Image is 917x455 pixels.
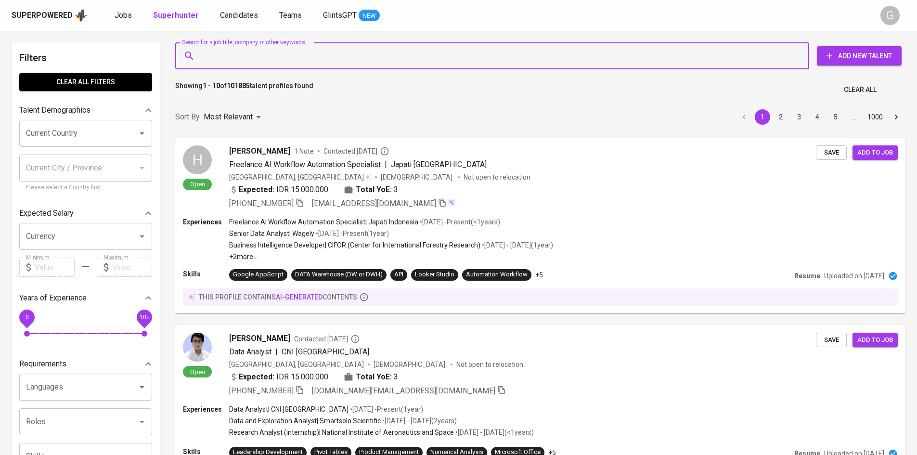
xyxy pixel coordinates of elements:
[359,11,380,21] span: NEW
[391,160,487,169] span: Japati [GEOGRAPHIC_DATA]
[35,258,75,277] input: Value
[12,8,88,23] a: Superpoweredapp logo
[19,288,152,308] div: Years of Experience
[186,180,209,188] span: Open
[380,146,389,156] svg: By Batam recruiter
[115,11,132,20] span: Jobs
[229,199,294,208] span: [PHONE_NUMBER]
[229,184,328,195] div: IDR 15.000.000
[220,11,258,20] span: Candidates
[229,347,271,356] span: Data Analyst
[381,416,457,426] p: • [DATE] - [DATE] ( 2 years )
[229,252,553,261] p: +2 more ...
[19,50,152,65] h6: Filters
[183,269,229,279] p: Skills
[394,270,403,279] div: API
[199,292,357,302] p: this profile contains contents
[323,11,357,20] span: GlintsGPT
[239,371,274,383] b: Expected:
[844,84,877,96] span: Clear All
[312,386,495,395] span: [DOMAIN_NAME][EMAIL_ADDRESS][DOMAIN_NAME]
[466,270,528,279] div: Automation Workflow
[791,109,807,125] button: Go to page 3
[282,347,369,356] span: CNI [GEOGRAPHIC_DATA]
[773,109,788,125] button: Go to page 2
[323,10,380,22] a: GlintsGPT NEW
[381,172,454,182] span: [DEMOGRAPHIC_DATA]
[279,11,302,20] span: Teams
[821,147,842,158] span: Save
[233,270,284,279] div: Google AppScript
[857,335,893,346] span: Add to job
[183,404,229,414] p: Experiences
[535,270,543,280] p: +5
[356,184,392,195] b: Total YoE:
[183,333,212,362] img: 2f27296af03df09ae975c2175bd88d40.png
[135,127,149,140] button: Open
[810,109,825,125] button: Go to page 4
[112,258,152,277] input: Value
[350,334,360,344] svg: By Batam recruiter
[276,293,323,301] span: AI-generated
[183,217,229,227] p: Experiences
[19,101,152,120] div: Talent Demographics
[229,240,480,250] p: Business Intelligence Developer | CIFOR (Center for International Forestry Research)
[415,270,454,279] div: Looker Studio
[229,160,381,169] span: Freelance AI Workflow Automation Specialist
[755,109,770,125] button: page 1
[19,73,152,91] button: Clear All filters
[19,292,87,304] p: Years of Experience
[735,109,905,125] nav: pagination navigation
[175,111,200,123] p: Sort By
[857,147,893,158] span: Add to job
[229,416,381,426] p: Data and Exploration Analyst | Smartsolo Scientific
[19,354,152,374] div: Requirements
[374,360,447,369] span: [DEMOGRAPHIC_DATA]
[220,10,260,22] a: Candidates
[115,10,134,22] a: Jobs
[153,10,201,22] a: Superhunter
[349,404,423,414] p: • [DATE] - Present ( 1 year )
[175,81,313,99] p: Showing of talent profiles found
[229,333,290,344] span: [PERSON_NAME]
[175,138,905,313] a: HOpen[PERSON_NAME]1 NoteContacted [DATE]Freelance AI Workflow Automation Specialist|Japati [GEOGR...
[821,335,842,346] span: Save
[852,333,898,348] button: Add to job
[294,334,360,344] span: Contacted [DATE]
[480,240,553,250] p: • [DATE] - [DATE] ( 1 year )
[229,371,328,383] div: IDR 15.000.000
[275,346,278,358] span: |
[817,46,902,65] button: Add New Talent
[75,8,88,23] img: app logo
[852,145,898,160] button: Add to job
[824,271,884,281] p: Uploaded on [DATE]
[294,146,314,156] span: 1 Note
[229,145,290,157] span: [PERSON_NAME]
[394,371,398,383] span: 3
[229,386,294,395] span: [PHONE_NUMBER]
[314,229,389,238] p: • [DATE] - Present ( 1 year )
[135,380,149,394] button: Open
[816,333,847,348] button: Save
[385,159,387,170] span: |
[19,104,90,116] p: Talent Demographics
[19,204,152,223] div: Expected Salary
[825,50,894,62] span: Add New Talent
[454,428,534,437] p: • [DATE] - [DATE] ( <1 years )
[12,10,73,21] div: Superpowered
[323,146,389,156] span: Contacted [DATE]
[229,229,314,238] p: Senior Data Analyst | Wagely
[227,82,250,90] b: 101885
[828,109,843,125] button: Go to page 5
[19,358,66,370] p: Requirements
[840,81,880,99] button: Clear All
[295,270,383,279] div: DATA Warehouse (DW or DWH)
[448,199,455,207] img: magic_wand.svg
[204,108,264,126] div: Most Relevant
[229,404,349,414] p: Data Analyst | CNI [GEOGRAPHIC_DATA]
[25,314,28,321] span: 0
[183,145,212,174] div: H
[204,111,253,123] p: Most Relevant
[27,76,144,88] span: Clear All filters
[356,371,392,383] b: Total YoE:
